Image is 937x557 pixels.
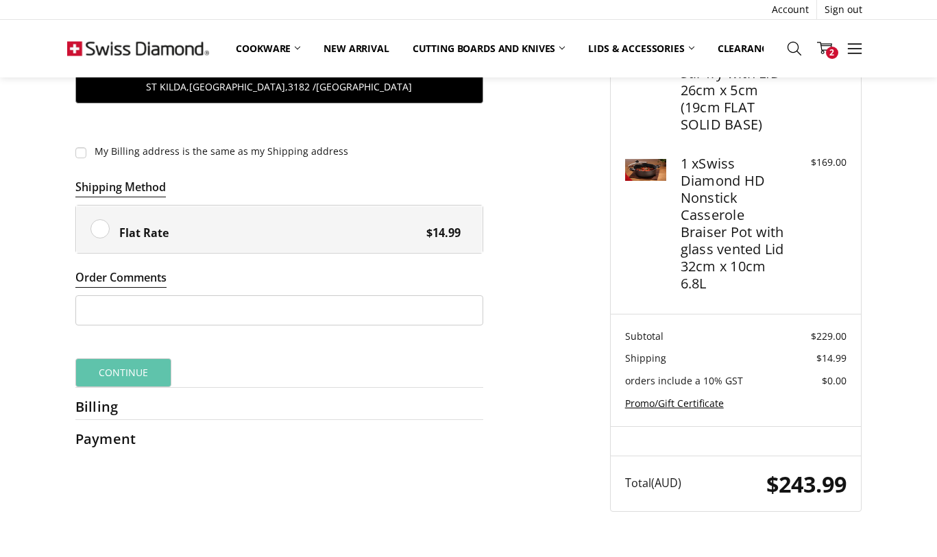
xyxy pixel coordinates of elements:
h4: 1 x Swiss Diamond HD Nonstick Casserole Braiser Pot with glass vented Lid 32cm x 10cm 6.8L [681,155,788,292]
h2: Payment [75,430,162,447]
span: $0.00 [822,374,847,387]
legend: Order Comments [75,269,167,288]
span: [GEOGRAPHIC_DATA], [189,80,288,93]
span: 2 [826,47,838,59]
span: $14.99 [419,225,461,241]
a: New arrival [312,34,400,63]
a: Clearance [706,34,794,63]
span: St Kilda, [146,80,189,93]
a: Promo/Gift Certificate [625,397,724,410]
legend: Shipping Method [75,179,166,197]
span: Total (AUD) [625,475,681,491]
button: Continue [75,358,172,387]
span: $229.00 [811,330,847,343]
span: Shipping [625,351,666,364]
span: orders include a 10% GST [625,374,743,387]
div: $169.00 [791,155,847,169]
label: My Billing address is the same as my Shipping address [75,145,483,158]
a: Cutting boards and knives [401,34,577,63]
h4: 1 x HD Nonstick FryPan Saute Stir fry with LID 26cm x 5cm (19cm FLAT SOLID BASE) [681,30,788,133]
span: $243.99 [766,469,847,499]
a: 2 [810,31,840,65]
a: Cookware [224,34,312,63]
span: Subtotal [625,330,664,343]
span: $14.99 [816,351,847,364]
span: 3182 / [288,80,316,93]
img: Free Shipping On Every Order [67,20,209,77]
a: Lids & Accessories [576,34,705,63]
span: Flat Rate [119,225,419,241]
h2: Billing [75,398,162,415]
span: [GEOGRAPHIC_DATA] [316,80,412,93]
